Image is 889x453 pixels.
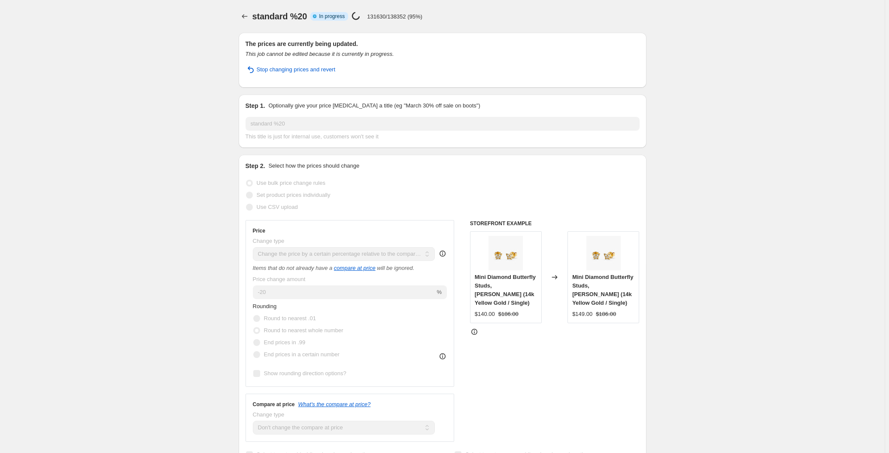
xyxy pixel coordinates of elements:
h3: Compare at price [253,401,295,408]
p: Optionally give your price [MEDICAL_DATA] a title (eg "March 30% off sale on boots") [268,101,480,110]
p: 131630/138352 (95%) [367,13,422,20]
span: Round to nearest whole number [264,327,343,334]
div: $149.00 [572,310,592,318]
i: Items that do not already have a [253,265,333,271]
span: Rounding [253,303,277,309]
button: What's the compare at price? [298,401,371,407]
strike: $186.00 [596,310,616,318]
i: This job cannot be edited because it is currently in progress. [246,51,394,57]
i: will be ignored. [377,265,414,271]
span: Show rounding direction options? [264,370,346,376]
span: End prices in a certain number [264,351,340,358]
button: Stop changing prices and revert [240,63,341,77]
button: compare at price [334,265,376,271]
span: Change type [253,411,285,418]
p: Select how the prices should change [268,162,359,170]
h2: Step 2. [246,162,265,170]
span: Use CSV upload [257,204,298,210]
span: % [437,289,442,295]
input: -20 [253,285,435,299]
h6: STOREFRONT EXAMPLE [470,220,640,227]
button: Price change jobs [239,10,251,22]
span: Mini Diamond Butterfly Studs, [PERSON_NAME] (14k Yellow Gold / Single) [572,274,633,306]
span: Stop changing prices and revert [257,65,336,74]
h2: Step 1. [246,101,265,110]
strike: $186.00 [498,310,519,318]
span: Use bulk price change rules [257,180,325,186]
span: Change type [253,238,285,244]
span: Round to nearest .01 [264,315,316,321]
span: End prices in .99 [264,339,306,346]
div: $140.00 [475,310,495,318]
input: 30% off holiday sale [246,117,640,131]
img: Yellow_Gold_Diamond_Butterfly_Earrings_80x.jpg [488,236,523,270]
span: standard %20 [252,12,307,21]
h3: Price [253,227,265,234]
h2: The prices are currently being updated. [246,40,640,48]
span: This title is just for internal use, customers won't see it [246,133,379,140]
div: help [438,249,447,258]
span: In progress [319,13,345,20]
img: Yellow_Gold_Diamond_Butterfly_Earrings_80x.jpg [586,236,621,270]
span: Price change amount [253,276,306,282]
span: Mini Diamond Butterfly Studs, [PERSON_NAME] (14k Yellow Gold / Single) [475,274,536,306]
span: Set product prices individually [257,192,331,198]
